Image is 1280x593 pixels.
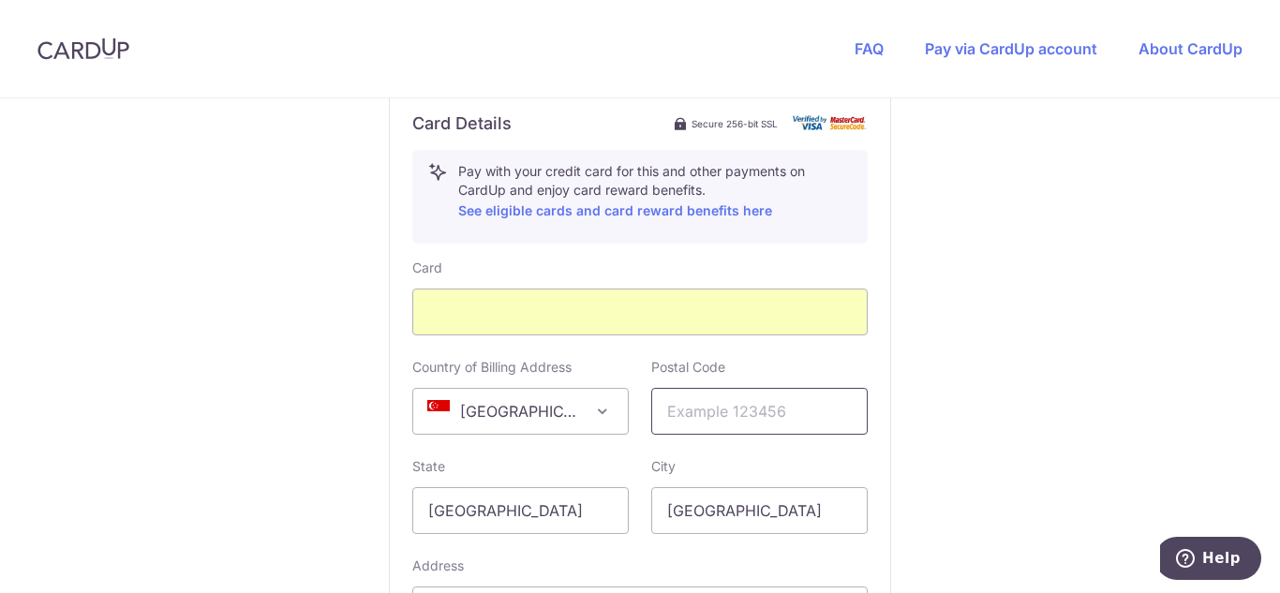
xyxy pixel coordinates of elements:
[412,457,445,476] label: State
[651,358,725,377] label: Postal Code
[412,556,464,575] label: Address
[412,358,572,377] label: Country of Billing Address
[412,112,512,135] h6: Card Details
[1160,537,1261,584] iframe: Opens a widget where you can find more information
[412,259,442,277] label: Card
[458,202,772,218] a: See eligible cards and card reward benefits here
[412,388,629,435] span: Singapore
[855,39,884,58] a: FAQ
[413,389,628,434] span: Singapore
[692,116,778,131] span: Secure 256-bit SSL
[37,37,129,60] img: CardUp
[458,162,852,222] p: Pay with your credit card for this and other payments on CardUp and enjoy card reward benefits.
[428,301,852,323] iframe: Secure card payment input frame
[651,457,676,476] label: City
[925,39,1097,58] a: Pay via CardUp account
[1139,39,1243,58] a: About CardUp
[651,388,868,435] input: Example 123456
[793,115,868,131] img: card secure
